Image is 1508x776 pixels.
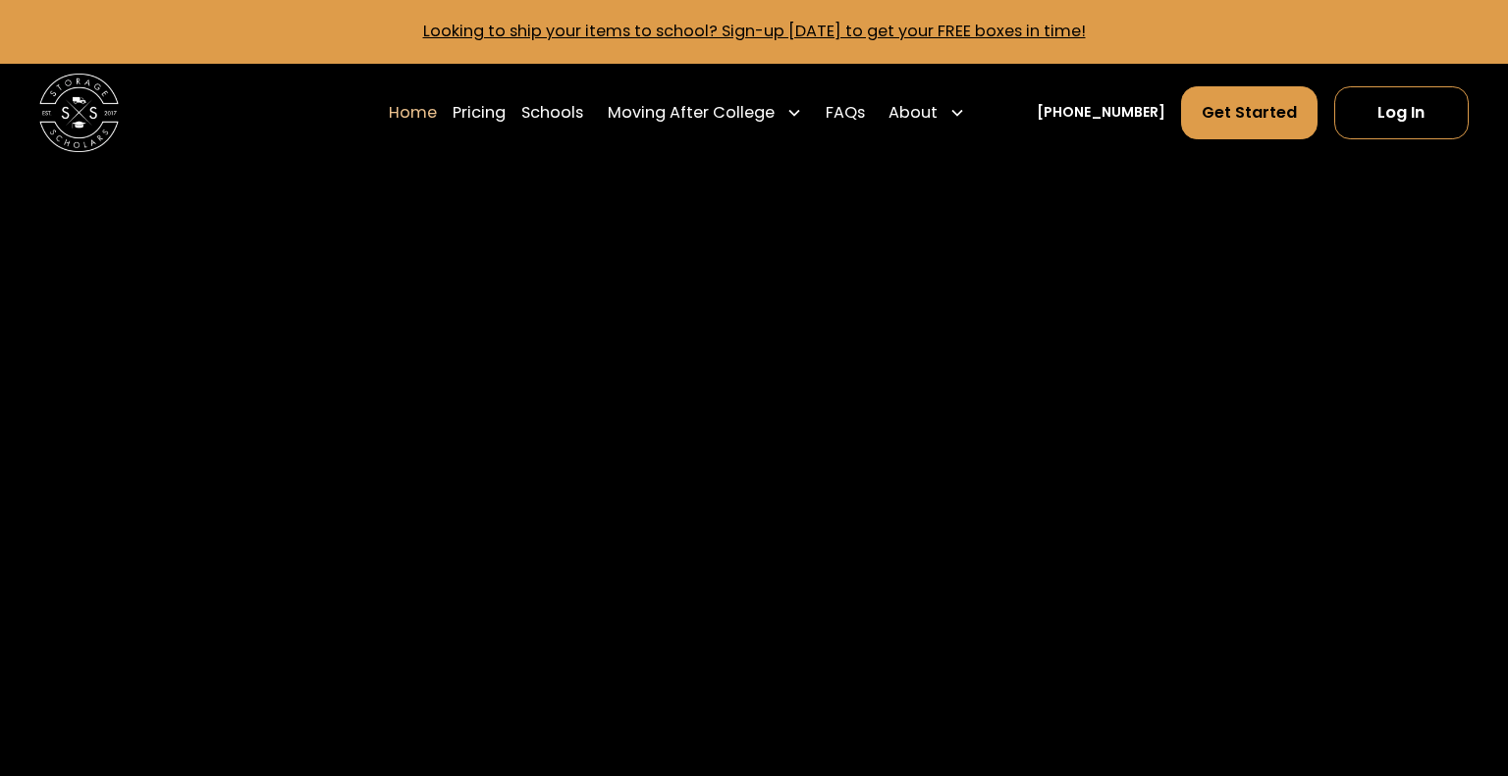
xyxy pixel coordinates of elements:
[889,101,938,125] div: About
[1181,86,1318,139] a: Get Started
[389,85,437,140] a: Home
[423,20,1086,42] a: Looking to ship your items to school? Sign-up [DATE] to get your FREE boxes in time!
[608,101,775,125] div: Moving After College
[39,74,119,153] img: Storage Scholars main logo
[826,85,865,140] a: FAQs
[1037,102,1165,123] a: [PHONE_NUMBER]
[1334,86,1469,139] a: Log In
[453,85,506,140] a: Pricing
[521,85,583,140] a: Schools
